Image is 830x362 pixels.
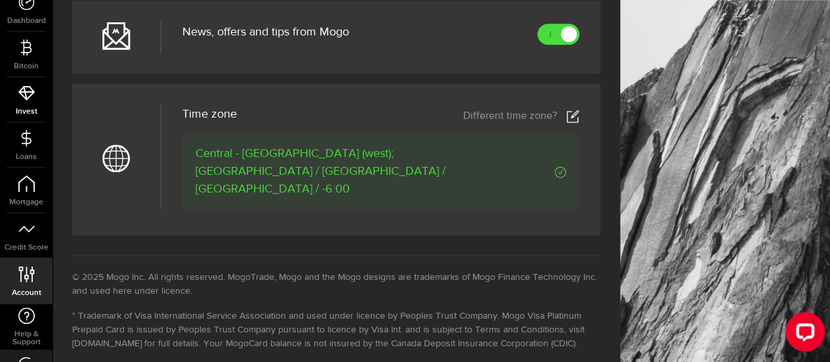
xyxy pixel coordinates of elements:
iframe: LiveChat chat widget [775,307,830,362]
span: News, offers and tips from Mogo [182,26,349,38]
span: Central - [GEOGRAPHIC_DATA] (west); [GEOGRAPHIC_DATA] / [GEOGRAPHIC_DATA] / [GEOGRAPHIC_DATA] / -... [196,145,492,198]
a: Different time zone? [463,110,579,123]
span: Verified [492,166,566,178]
li: © 2025 Mogo Inc. All rights reserved. MogoTrade, Mogo and the Mogo designs are trademarks of Mogo... [72,271,600,298]
li: * Trademark of Visa International Service Association and used under licence by Peoples Trust Com... [72,309,600,351]
span: Time zone [182,108,237,120]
